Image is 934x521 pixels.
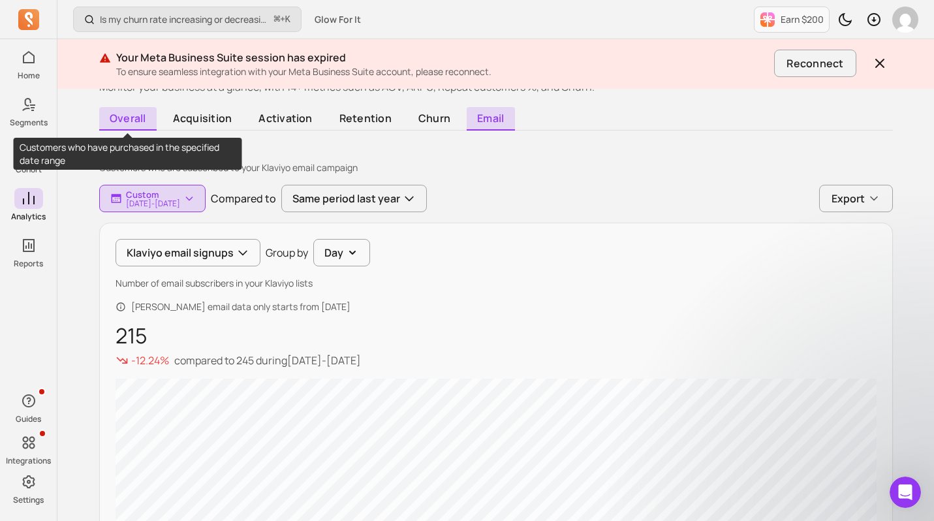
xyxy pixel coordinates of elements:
button: Glow For It [307,8,369,31]
p: Analytics [11,212,46,222]
p: Segments [10,118,48,128]
p: Earn $200 [781,13,824,26]
button: Earn $200 [754,7,830,33]
p: -12.24% [131,353,169,368]
button: Reconnect [774,50,856,77]
span: email [467,107,515,131]
button: Toggle dark mode [832,7,858,33]
p: Cohort [16,165,42,175]
span: overall [99,107,157,131]
span: 245 [236,353,254,368]
span: churn [407,107,461,129]
p: To ensure seamless integration with your Meta Business Suite account, please reconnect. [116,65,770,78]
p: Your Meta Business Suite session has expired [116,50,770,65]
p: Settings [13,495,44,505]
p: Customers who are subscribed to your Klaviyo email campaign [99,161,893,174]
span: acquisition [162,107,243,129]
kbd: ⌘ [273,12,281,28]
p: [DATE] - [DATE] [126,200,180,208]
kbd: K [285,14,290,25]
p: Number of email subscribers in your Klaviyo lists [116,277,877,290]
button: Same period last year [281,185,427,212]
p: Integrations [6,456,51,466]
button: Guides [14,388,43,427]
p: Custom [126,189,180,200]
button: Custom[DATE]-[DATE] [99,185,206,212]
button: Day [313,239,370,266]
p: Compared to [211,191,276,206]
p: Group by [266,245,308,260]
span: Export [832,191,865,206]
button: Export [819,185,893,212]
p: Is my churn rate increasing or decreasing? [100,13,269,26]
button: Is my churn rate increasing or decreasing?⌘+K [73,7,302,32]
p: Guides [16,414,41,424]
p: email [99,141,893,159]
p: [PERSON_NAME] email data only starts from [DATE] [131,300,350,313]
span: activation [248,107,323,129]
iframe: Intercom live chat [890,477,921,508]
span: Glow For It [315,13,361,26]
img: avatar [892,7,918,33]
p: Home [18,71,40,81]
p: 215 [116,324,877,347]
button: Klaviyo email signups [116,239,260,266]
p: compared to during [DATE] - [DATE] [174,353,361,368]
p: Reports [14,259,43,269]
span: + [274,12,290,26]
span: retention [328,107,402,129]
